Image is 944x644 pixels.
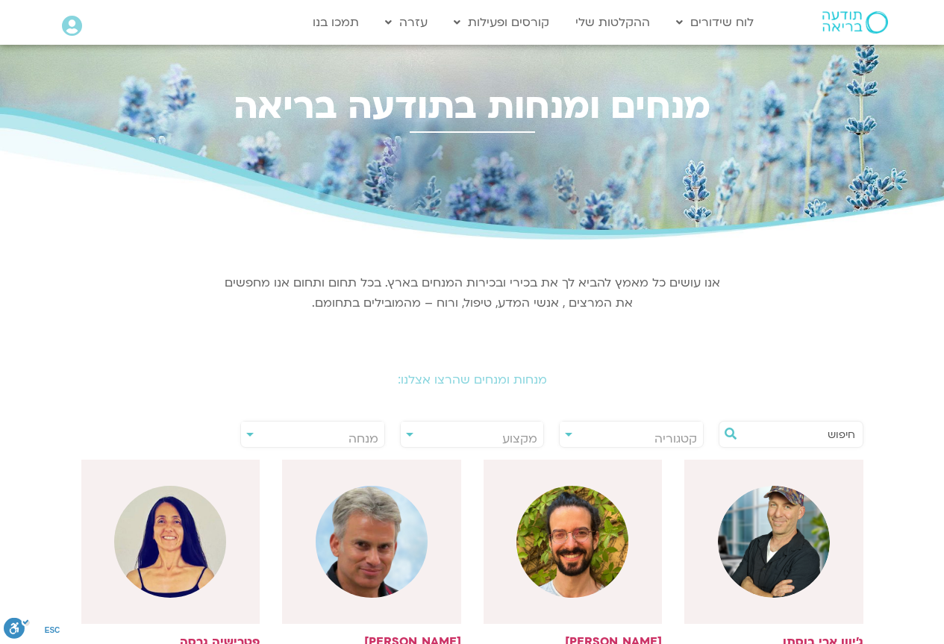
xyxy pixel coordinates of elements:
input: חיפוש [742,422,855,447]
h2: מנחות ומנחים שהרצו אצלנו: [54,373,890,387]
img: %D7%A2%D7%A0%D7%91%D7%A8-%D7%91%D7%A8-%D7%A7%D7%9E%D7%94.png [316,486,428,598]
h2: מנחים ומנחות בתודעה בריאה [54,86,890,127]
a: ההקלטות שלי [568,8,657,37]
img: %D7%A9%D7%92%D7%91-%D7%94%D7%95%D7%A8%D7%95%D7%91%D7%99%D7%A5.jpg [516,486,628,598]
a: עזרה [378,8,435,37]
span: קטגוריה [654,431,697,447]
img: תודעה בריאה [822,11,888,34]
img: %D7%96%D7%99%D7%95%D7%90%D7%9F-.png [718,486,830,598]
a: תמכו בנו [305,8,366,37]
a: קורסים ופעילות [446,8,557,37]
p: אנו עושים כל מאמץ להביא לך את בכירי ובכירות המנחים בארץ. בכל תחום ותחום אנו מחפשים את המרצים , אנ... [222,273,722,313]
span: מקצוע [502,431,537,447]
img: WhatsApp-Image-2025-07-12-at-16.43.23.jpeg [114,486,226,598]
a: לוח שידורים [669,8,761,37]
span: מנחה [348,431,378,447]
